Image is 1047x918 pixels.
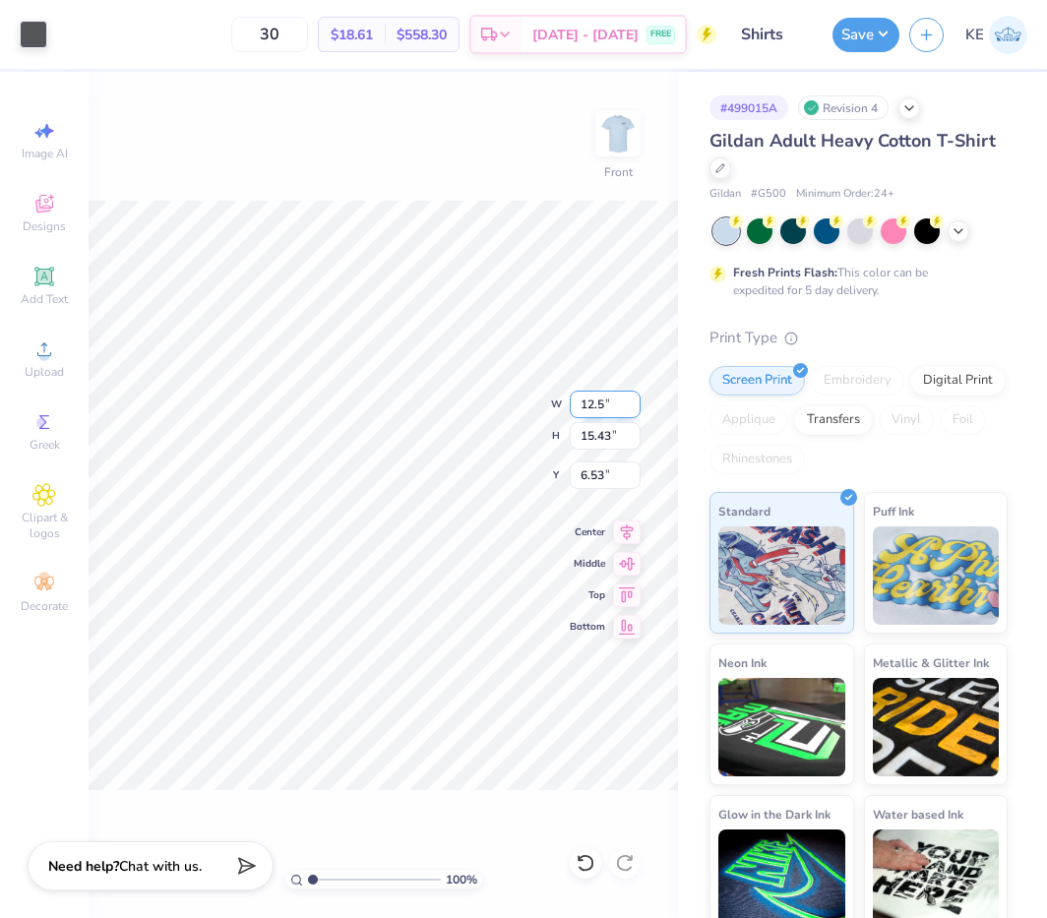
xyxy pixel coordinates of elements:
[811,366,904,396] div: Embroidery
[718,678,845,776] img: Neon Ink
[709,327,1008,349] div: Print Type
[718,652,767,673] span: Neon Ink
[718,501,770,521] span: Standard
[446,871,477,888] span: 100 %
[23,218,66,234] span: Designs
[873,804,963,825] span: Water based Ink
[733,265,837,280] strong: Fresh Prints Flash:
[21,598,68,614] span: Decorate
[733,264,975,299] div: This color can be expedited for 5 day delivery.
[873,652,989,673] span: Metallic & Glitter Ink
[873,526,1000,625] img: Puff Ink
[879,405,934,435] div: Vinyl
[794,405,873,435] div: Transfers
[709,445,805,474] div: Rhinestones
[532,25,639,45] span: [DATE] - [DATE]
[751,186,786,203] span: # G500
[331,25,373,45] span: $18.61
[604,163,633,181] div: Front
[709,405,788,435] div: Applique
[570,620,605,634] span: Bottom
[718,804,831,825] span: Glow in the Dark Ink
[726,15,823,54] input: Untitled Design
[119,857,202,876] span: Chat with us.
[21,291,68,307] span: Add Text
[231,17,308,52] input: – –
[570,588,605,602] span: Top
[598,114,638,153] img: Front
[48,857,119,876] strong: Need help?
[709,366,805,396] div: Screen Print
[910,366,1006,396] div: Digital Print
[10,510,79,541] span: Clipart & logos
[22,146,68,161] span: Image AI
[718,526,845,625] img: Standard
[940,405,986,435] div: Foil
[796,186,894,203] span: Minimum Order: 24 +
[570,525,605,539] span: Center
[873,678,1000,776] img: Metallic & Glitter Ink
[25,364,64,380] span: Upload
[30,437,60,453] span: Greek
[570,557,605,571] span: Middle
[397,25,447,45] span: $558.30
[709,186,741,203] span: Gildan
[873,501,914,521] span: Puff Ink
[650,28,671,41] span: FREE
